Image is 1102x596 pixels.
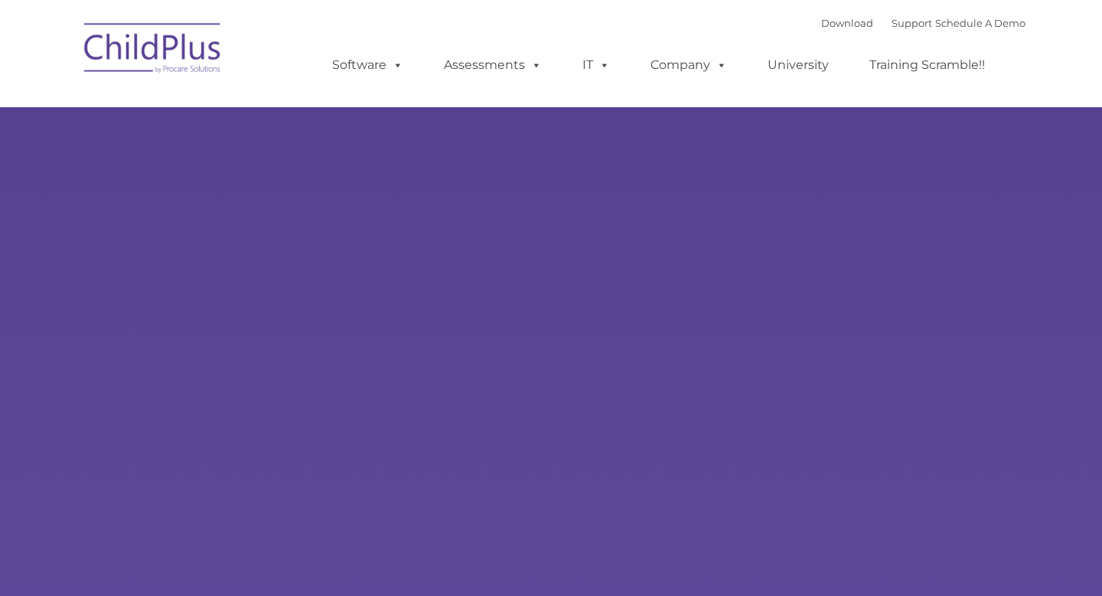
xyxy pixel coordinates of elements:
a: Assessments [429,50,557,80]
a: Schedule A Demo [935,17,1025,29]
a: Training Scramble!! [854,50,1000,80]
img: ChildPlus by Procare Solutions [77,12,230,89]
a: Company [635,50,742,80]
font: | [821,17,1025,29]
a: Download [821,17,873,29]
a: Support [892,17,932,29]
a: Software [317,50,419,80]
a: University [752,50,844,80]
a: IT [567,50,625,80]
